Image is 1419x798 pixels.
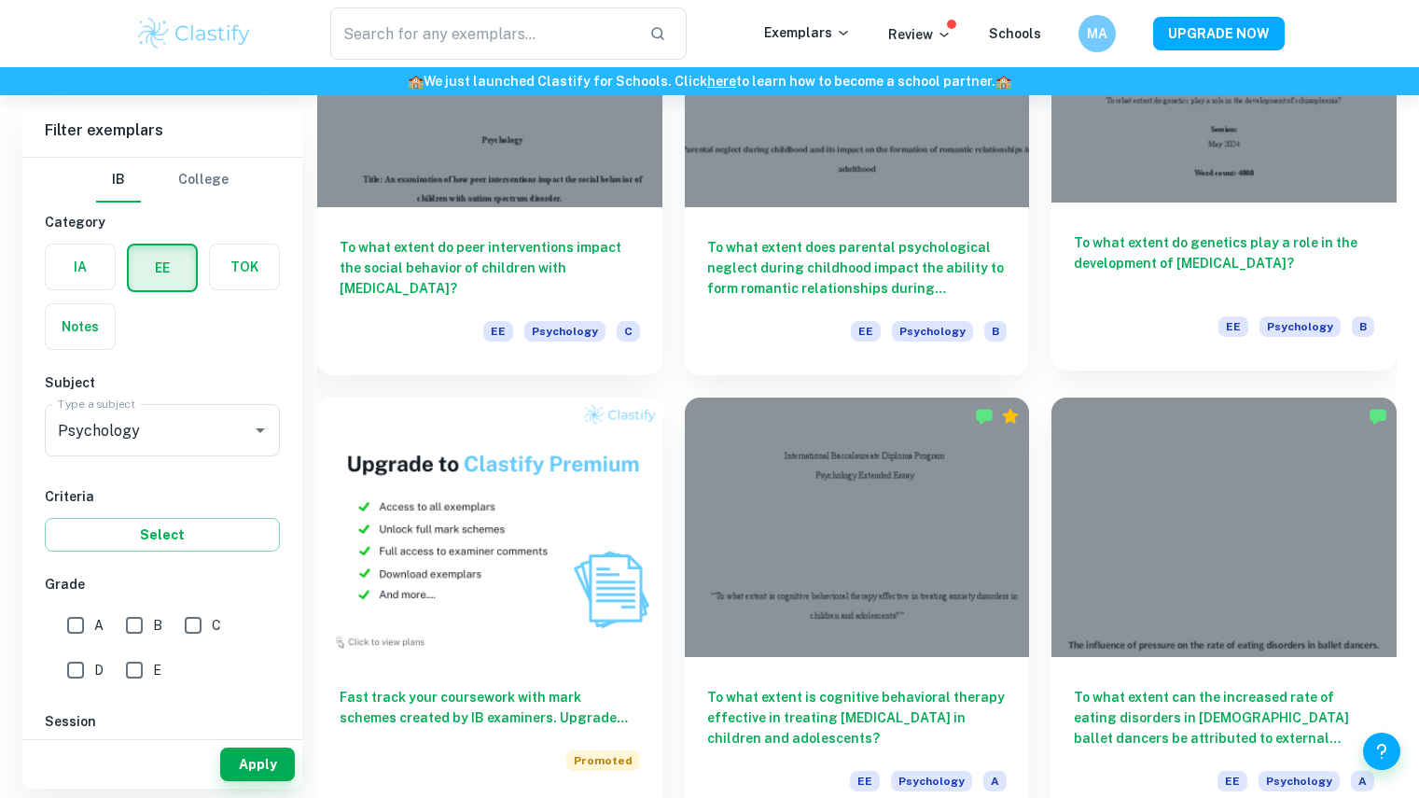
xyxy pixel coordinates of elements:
[1259,771,1340,791] span: Psychology
[46,304,115,349] button: Notes
[4,71,1415,91] h6: We just launched Clastify for Schools. Click to learn how to become a school partner.
[1369,407,1387,426] img: Marked
[45,486,280,507] h6: Criteria
[46,245,115,289] button: IA
[1218,316,1248,337] span: EE
[96,158,141,203] button: IB
[408,74,424,89] span: 🏫
[851,321,881,342] span: EE
[1217,771,1247,791] span: EE
[1086,23,1107,44] h6: MA
[45,518,280,552] button: Select
[617,321,640,342] span: C
[1001,407,1020,426] div: Premium
[210,245,279,289] button: TOK
[850,771,880,791] span: EE
[340,237,640,299] h6: To what extent do peer interventions impact the social behavior of children with [MEDICAL_DATA]?
[1352,316,1374,337] span: B
[45,711,280,732] h6: Session
[764,22,851,43] p: Exemplars
[892,321,973,342] span: Psychology
[989,26,1041,41] a: Schools
[707,74,736,89] a: here
[212,615,221,636] span: C
[524,321,605,342] span: Psychology
[1363,733,1400,770] button: Help and Feedback
[975,407,994,426] img: Marked
[94,660,104,680] span: D
[94,615,104,636] span: A
[135,15,254,52] img: Clastify logo
[995,74,1011,89] span: 🏫
[153,615,162,636] span: B
[153,660,161,680] span: E
[220,748,295,781] button: Apply
[340,687,640,728] h6: Fast track your coursework with mark schemes created by IB examiners. Upgrade now
[1259,316,1341,337] span: Psychology
[317,398,662,656] img: Thumbnail
[247,417,273,443] button: Open
[1074,687,1374,749] h6: To what extent can the increased rate of eating disorders in [DEMOGRAPHIC_DATA] ballet dancers be...
[129,245,196,290] button: EE
[178,158,229,203] button: College
[22,105,302,157] h6: Filter exemplars
[96,158,229,203] div: Filter type choice
[45,372,280,393] h6: Subject
[1078,15,1116,52] button: MA
[1351,771,1374,791] span: A
[330,7,635,60] input: Search for any exemplars...
[1074,232,1374,294] h6: To what extent do genetics play a role in the development of [MEDICAL_DATA]?
[891,771,972,791] span: Psychology
[483,321,513,342] span: EE
[984,321,1007,342] span: B
[888,24,952,45] p: Review
[707,687,1008,749] h6: To what extent is cognitive behavioral therapy effective in treating [MEDICAL_DATA] in children a...
[58,396,135,412] label: Type a subject
[1153,17,1285,50] button: UPGRADE NOW
[566,750,640,771] span: Promoted
[983,771,1007,791] span: A
[45,574,280,595] h6: Grade
[707,237,1008,299] h6: To what extent does parental psychological neglect during childhood impact the ability to form ro...
[45,212,280,232] h6: Category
